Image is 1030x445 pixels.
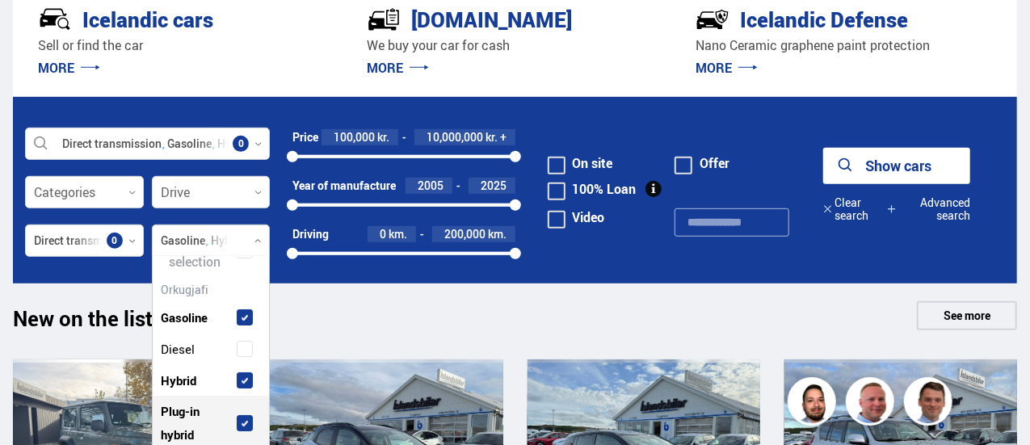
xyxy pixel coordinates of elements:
font: MORE [696,59,732,77]
font: Show cars [865,156,931,175]
font: [DOMAIN_NAME] [411,5,572,34]
font: Nano Ceramic graphene paint protection [696,36,930,54]
font: Price [292,129,318,145]
a: MORE [367,59,429,77]
font: On site [573,154,613,172]
button: Show cars [823,148,970,184]
font: Diesel [161,341,195,357]
font: See more [944,308,990,323]
button: Open LiveChat chat interface [13,6,61,55]
font: Year of manufacture [292,178,396,193]
img: -Svtn6bYgwAsiwNX.svg [696,2,729,36]
font: Driving [292,226,329,241]
button: Clear search [823,191,887,228]
a: MORE [38,59,100,77]
font: 10,000,000 [427,129,484,145]
font: Offer [700,154,729,172]
button: Advanced search [887,191,970,228]
font: Clear search [835,195,869,223]
img: FbJEzSuNWCJXmdc-.webp [906,380,955,428]
font: km. [389,226,408,241]
font: Hybrid [161,372,196,388]
font: Advanced search [920,195,970,223]
a: MORE [696,59,758,77]
font: 2025 [481,178,507,193]
font: We buy your car for cash [367,36,510,54]
font: New on the list [13,304,153,333]
img: nhp88E3Fdnt1Opn2.png [790,380,839,428]
font: Icelandic Defense [740,5,908,34]
font: kr. [378,129,390,145]
font: 0 [380,226,387,241]
font: 100% Loan [573,180,637,198]
font: Sell ​​or find the car [38,36,143,54]
font: kr. [486,129,498,145]
font: Plug-in hybrid [161,403,200,443]
img: tr5P-W3DuiFaO7aO.svg [367,2,401,36]
font: Gasoline [161,309,208,325]
a: See more [917,301,1017,330]
font: 200,000 [445,226,486,241]
img: JRvxyua_JYH6wB4c.svg [38,2,72,36]
img: siFngHWaQ9KaOqBr.png [848,380,897,428]
font: Video [573,208,605,226]
font: 2005 [418,178,444,193]
font: + [501,129,507,145]
font: Icelandic cars [82,5,213,34]
font: km. [489,226,507,241]
font: MORE [367,59,403,77]
font: MORE [38,59,74,77]
font: 100,000 [334,129,376,145]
